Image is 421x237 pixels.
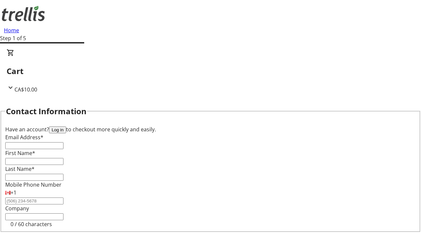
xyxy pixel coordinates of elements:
label: Mobile Phone Number [5,181,62,188]
label: First Name* [5,149,35,157]
input: (506) 234-5678 [5,197,63,204]
label: Company [5,205,29,212]
label: Email Address* [5,134,43,141]
button: Log in [49,126,66,133]
span: CA$10.00 [14,86,37,93]
h2: Contact Information [6,105,87,117]
h2: Cart [7,65,414,77]
div: CartCA$10.00 [7,49,414,93]
tr-character-limit: 0 / 60 characters [11,221,52,228]
label: Last Name* [5,165,35,172]
div: Have an account? to checkout more quickly and easily. [5,125,416,133]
